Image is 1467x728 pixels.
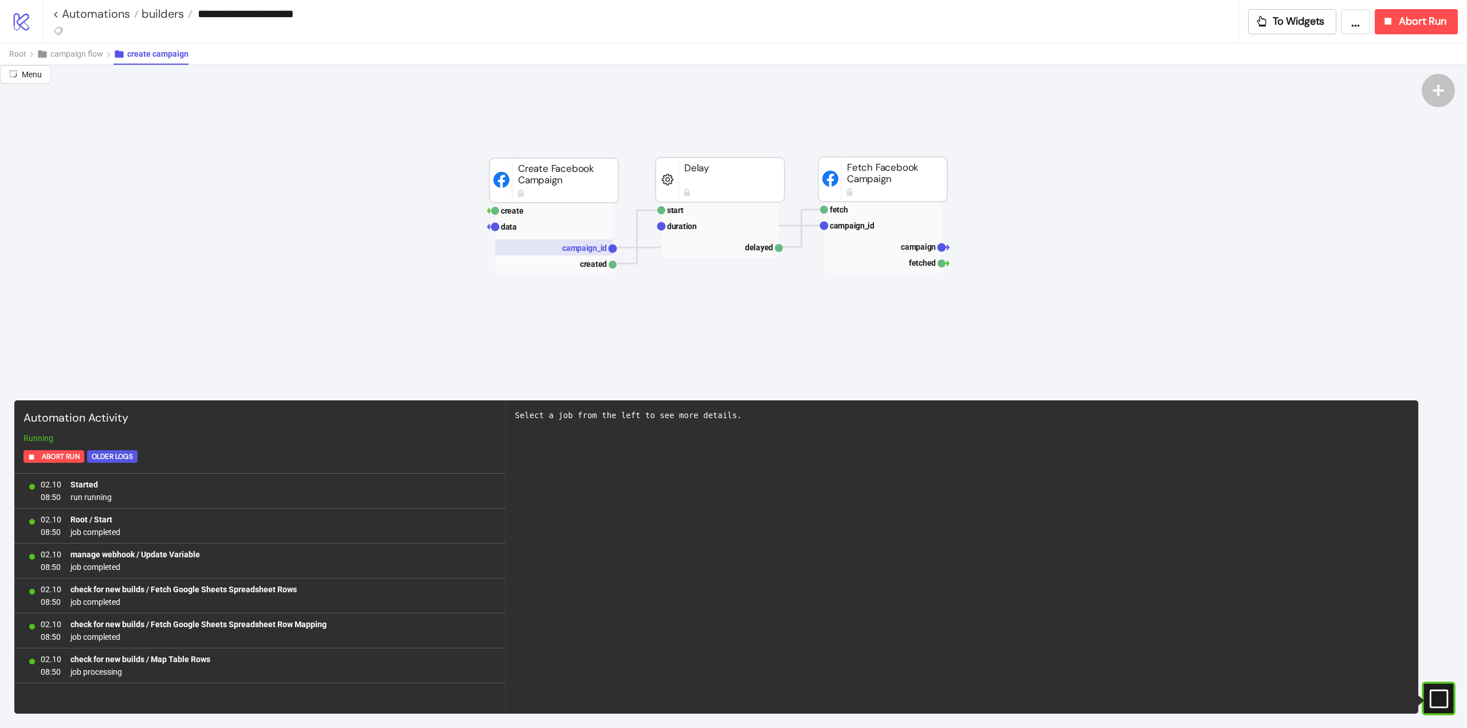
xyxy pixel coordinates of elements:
[41,653,61,666] span: 02.10
[41,478,61,491] span: 02.10
[1375,9,1458,34] button: Abort Run
[127,49,189,58] span: create campaign
[515,410,1410,422] div: Select a job from the left to see more details.
[70,620,327,629] b: check for new builds / Fetch Google Sheets Spreadsheet Row Mapping
[70,585,297,594] b: check for new builds / Fetch Google Sheets Spreadsheet Rows
[92,450,133,463] div: Older Logs
[70,666,210,678] span: job processing
[41,526,61,538] span: 08:50
[70,655,210,664] b: check for new builds / Map Table Rows
[1341,9,1370,34] button: ...
[41,548,61,561] span: 02.10
[22,70,42,79] span: Menu
[70,480,98,489] b: Started
[70,596,297,608] span: job completed
[50,49,103,58] span: campaign flow
[9,70,17,78] span: radius-bottomright
[1273,15,1325,28] span: To Widgets
[41,596,61,608] span: 08:50
[830,205,848,214] text: fetch
[70,491,112,503] span: run running
[9,49,26,58] span: Root
[139,8,193,19] a: builders
[41,491,61,503] span: 08:50
[139,6,184,21] span: builders
[70,515,112,524] b: Root / Start
[70,550,200,559] b: manage webhook / Update Variable
[501,206,524,215] text: create
[1399,15,1446,28] span: Abort Run
[23,450,84,463] button: Abort Run
[42,450,80,463] span: Abort Run
[70,526,120,538] span: job completed
[667,206,684,215] text: start
[830,221,874,230] text: campaign_id
[19,432,501,444] div: Running
[1248,9,1337,34] button: To Widgets
[501,222,517,231] text: data
[41,583,61,596] span: 02.10
[41,561,61,573] span: 08:50
[37,44,113,65] button: campaign flow
[41,666,61,678] span: 08:50
[19,405,501,432] div: Automation Activity
[667,222,697,231] text: duration
[562,243,607,253] text: campaign_id
[41,631,61,643] span: 08:50
[113,44,189,65] button: create campaign
[70,561,200,573] span: job completed
[901,242,936,251] text: campaign
[41,513,61,526] span: 02.10
[53,8,139,19] a: < Automations
[41,618,61,631] span: 02.10
[9,44,37,65] button: Root
[87,450,138,463] button: Older Logs
[70,631,327,643] span: job completed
